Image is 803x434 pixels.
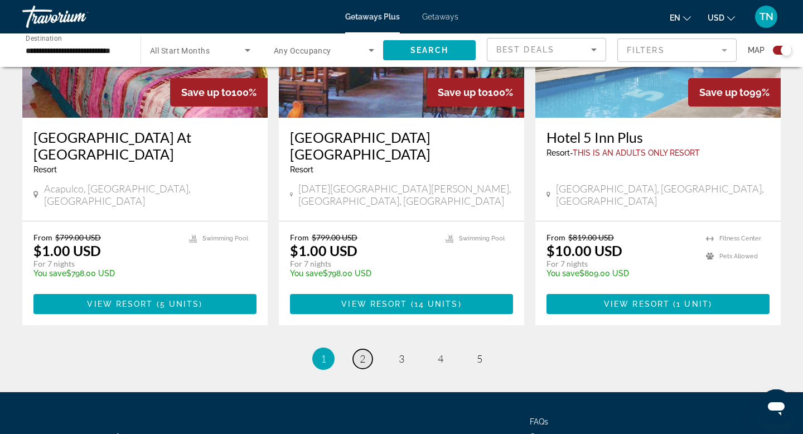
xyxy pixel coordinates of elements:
[688,78,781,107] div: 99%
[150,46,210,55] span: All Start Months
[33,269,66,278] span: You save
[160,300,200,308] span: 5 units
[438,353,443,365] span: 4
[399,353,404,365] span: 3
[670,300,712,308] span: ( )
[570,148,573,157] span: -
[459,235,505,242] span: Swimming Pool
[670,9,691,26] button: Change language
[568,233,614,242] span: $819.00 USD
[670,13,680,22] span: en
[290,294,513,314] button: View Resort(14 units)
[33,269,178,278] p: $798.00 USD
[496,45,554,54] span: Best Deals
[22,2,134,31] a: Travorium
[290,269,323,278] span: You save
[33,129,257,162] a: [GEOGRAPHIC_DATA] At [GEOGRAPHIC_DATA]
[33,165,57,174] span: Resort
[546,129,770,146] a: Hotel 5 Inn Plus
[312,233,357,242] span: $799.00 USD
[427,78,524,107] div: 100%
[87,300,153,308] span: View Resort
[546,233,565,242] span: From
[573,148,700,157] span: This is an adults only resort
[290,242,357,259] p: $1.00 USD
[719,235,761,242] span: Fitness Center
[556,182,770,207] span: [GEOGRAPHIC_DATA], [GEOGRAPHIC_DATA], [GEOGRAPHIC_DATA]
[290,269,434,278] p: $798.00 USD
[153,300,203,308] span: ( )
[546,269,579,278] span: You save
[699,86,749,98] span: Save up to
[422,12,458,21] a: Getaways
[33,294,257,314] button: View Resort(5 units)
[546,242,622,259] p: $10.00 USD
[202,235,248,242] span: Swimming Pool
[407,300,461,308] span: ( )
[298,182,513,207] span: [DATE][GEOGRAPHIC_DATA][PERSON_NAME], [GEOGRAPHIC_DATA], [GEOGRAPHIC_DATA]
[55,233,101,242] span: $799.00 USD
[414,300,458,308] span: 14 units
[383,40,476,60] button: Search
[676,300,709,308] span: 1 unit
[33,242,101,259] p: $1.00 USD
[26,34,62,42] span: Destination
[360,353,365,365] span: 2
[290,165,313,174] span: Resort
[546,269,695,278] p: $809.00 USD
[22,348,781,370] nav: Pagination
[546,259,695,269] p: For 7 nights
[708,13,724,22] span: USD
[758,389,794,425] iframe: Button to launch messaging window
[341,300,407,308] span: View Resort
[477,353,482,365] span: 5
[44,182,257,207] span: Acapulco, [GEOGRAPHIC_DATA], [GEOGRAPHIC_DATA]
[752,5,781,28] button: User Menu
[290,259,434,269] p: For 7 nights
[530,417,548,426] a: FAQs
[604,300,670,308] span: View Resort
[719,253,758,260] span: Pets Allowed
[748,42,765,58] span: Map
[321,353,326,365] span: 1
[708,9,735,26] button: Change currency
[496,43,597,56] mat-select: Sort by
[33,259,178,269] p: For 7 nights
[760,11,773,22] span: TN
[181,86,231,98] span: Save up to
[546,148,570,157] span: Resort
[410,46,448,55] span: Search
[290,129,513,162] a: [GEOGRAPHIC_DATA] [GEOGRAPHIC_DATA]
[274,46,331,55] span: Any Occupancy
[33,233,52,242] span: From
[290,233,309,242] span: From
[617,38,737,62] button: Filter
[345,12,400,21] a: Getaways Plus
[546,294,770,314] button: View Resort(1 unit)
[438,86,488,98] span: Save up to
[170,78,268,107] div: 100%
